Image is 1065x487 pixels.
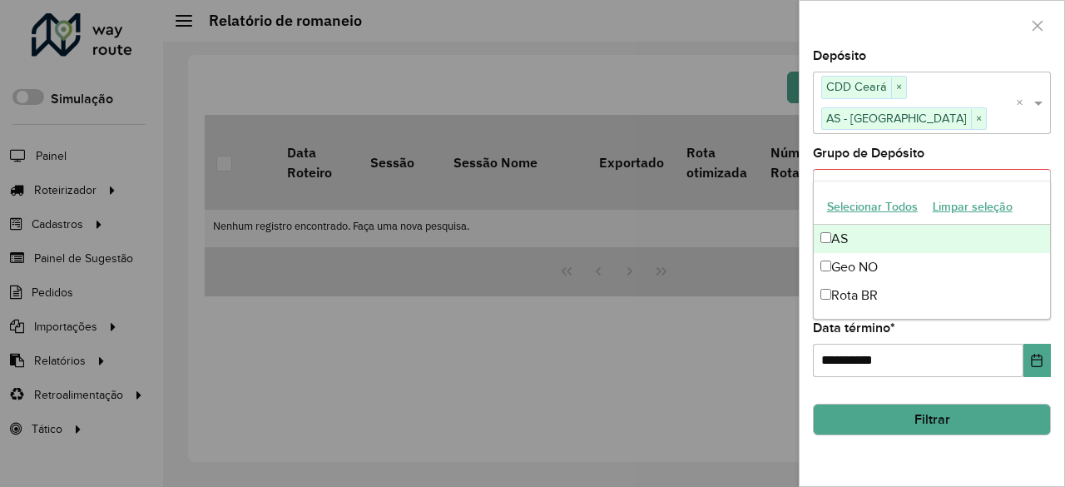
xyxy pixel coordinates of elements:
[813,404,1051,435] button: Filtrar
[891,77,906,97] span: ×
[814,225,1051,253] div: AS
[813,318,895,338] label: Data término
[822,108,971,128] span: AS - [GEOGRAPHIC_DATA]
[925,194,1020,220] button: Limpar seleção
[1023,344,1051,377] button: Choose Date
[814,281,1051,310] div: Rota BR
[971,109,986,129] span: ×
[1016,93,1030,113] span: Clear all
[813,46,866,66] label: Depósito
[822,77,891,97] span: CDD Ceará
[813,143,924,163] label: Grupo de Depósito
[813,181,1052,320] ng-dropdown-panel: Options list
[820,194,925,220] button: Selecionar Todos
[814,253,1051,281] div: Geo NO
